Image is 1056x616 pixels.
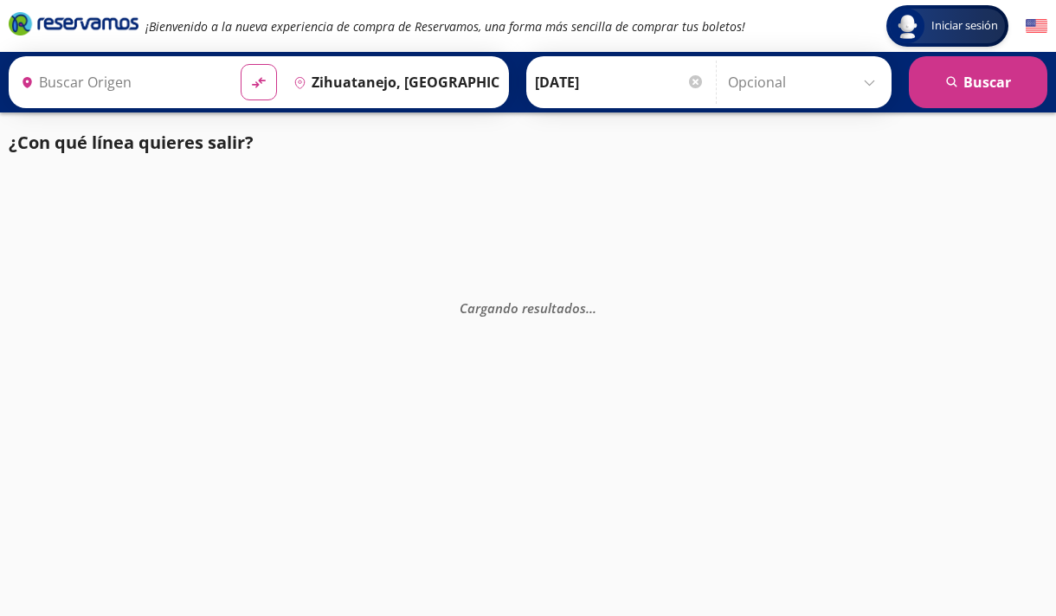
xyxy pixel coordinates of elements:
input: Opcional [728,61,883,104]
input: Buscar Origen [14,61,227,104]
em: ¡Bienvenido a la nueva experiencia de compra de Reservamos, una forma más sencilla de comprar tus... [145,18,745,35]
span: . [593,299,596,317]
span: . [589,299,593,317]
p: ¿Con qué línea quieres salir? [9,130,254,156]
i: Brand Logo [9,10,138,36]
span: Iniciar sesión [924,17,1005,35]
button: English [1026,16,1047,37]
input: Buscar Destino [287,61,499,104]
button: Buscar [909,56,1047,108]
em: Cargando resultados [460,299,596,317]
a: Brand Logo [9,10,138,42]
input: Elegir Fecha [535,61,705,104]
span: . [586,299,589,317]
